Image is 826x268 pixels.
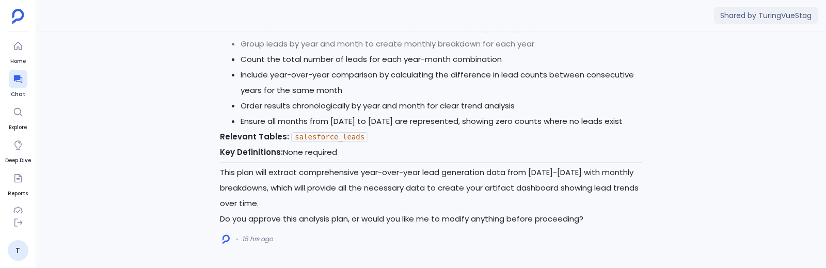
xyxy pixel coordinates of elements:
[9,57,27,66] span: Home
[220,145,642,160] p: None required
[5,136,31,165] a: Deep Dive
[9,123,27,132] span: Explore
[241,114,642,129] li: Ensure all months from [DATE] to [DATE] are represented, showing zero counts where no leads exist
[223,234,230,244] img: logo
[220,147,283,157] strong: Key Definitions:
[8,240,28,261] a: T
[714,7,818,24] span: Shared by TuringVueStag
[241,52,642,67] li: Count the total number of leads for each year-month combination
[241,98,642,114] li: Order results chronologically by year and month for clear trend analysis
[242,235,273,243] span: 15 hrs ago
[8,190,28,198] span: Reports
[220,165,642,211] p: This plan will extract comprehensive year-over-year lead generation data from [DATE]-[DATE] with ...
[12,9,24,24] img: petavue logo
[9,37,27,66] a: Home
[9,103,27,132] a: Explore
[8,169,28,198] a: Reports
[5,202,30,231] a: Requests
[9,70,27,99] a: Chat
[9,90,27,99] span: Chat
[241,67,642,98] li: Include year-over-year comparison by calculating the difference in lead counts between consecutiv...
[220,211,642,227] p: Do you approve this analysis plan, or would you like me to modify anything before proceeding?
[5,156,31,165] span: Deep Dive
[291,132,368,141] code: salesforce_leads
[220,131,289,142] strong: Relevant Tables:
